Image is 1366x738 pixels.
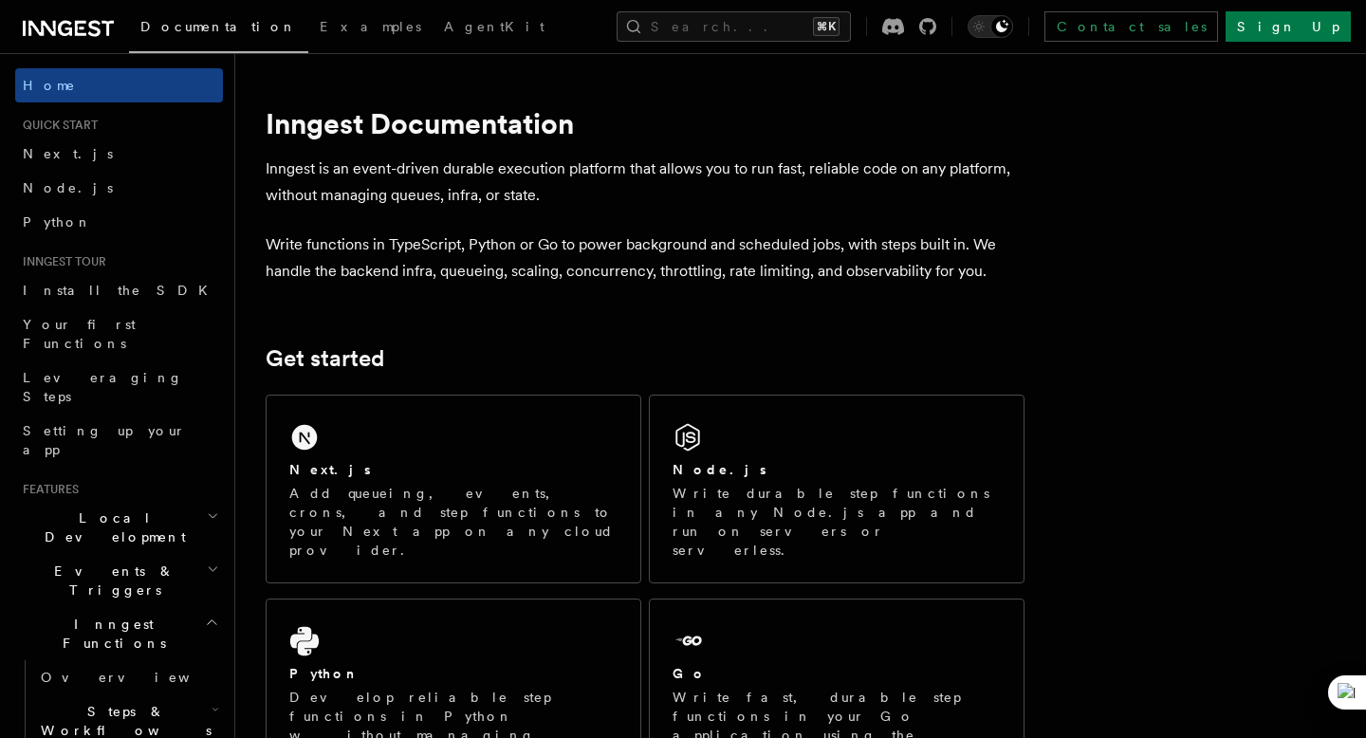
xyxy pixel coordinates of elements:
span: Your first Functions [23,317,136,351]
a: AgentKit [433,6,556,51]
a: Next.js [15,137,223,171]
a: Get started [266,345,384,372]
a: Contact sales [1044,11,1218,42]
span: Home [23,76,76,95]
h1: Inngest Documentation [266,106,1024,140]
span: Next.js [23,146,113,161]
a: Leveraging Steps [15,360,223,414]
span: Local Development [15,508,207,546]
span: Documentation [140,19,297,34]
a: Install the SDK [15,273,223,307]
span: AgentKit [444,19,545,34]
span: Node.js [23,180,113,195]
a: Node.js [15,171,223,205]
a: Python [15,205,223,239]
button: Local Development [15,501,223,554]
span: Inngest Functions [15,615,205,653]
p: Write durable step functions in any Node.js app and run on servers or serverless. [673,484,1001,560]
a: Your first Functions [15,307,223,360]
a: Node.jsWrite durable step functions in any Node.js app and run on servers or serverless. [649,395,1024,583]
h2: Next.js [289,460,371,479]
button: Inngest Functions [15,607,223,660]
a: Next.jsAdd queueing, events, crons, and step functions to your Next app on any cloud provider. [266,395,641,583]
h2: Python [289,664,360,683]
p: Add queueing, events, crons, and step functions to your Next app on any cloud provider. [289,484,618,560]
a: Examples [308,6,433,51]
a: Sign Up [1226,11,1351,42]
span: Inngest tour [15,254,106,269]
span: Overview [41,670,236,685]
a: Home [15,68,223,102]
button: Toggle dark mode [968,15,1013,38]
p: Inngest is an event-driven durable execution platform that allows you to run fast, reliable code ... [266,156,1024,209]
a: Setting up your app [15,414,223,467]
button: Events & Triggers [15,554,223,607]
h2: Go [673,664,707,683]
p: Write functions in TypeScript, Python or Go to power background and scheduled jobs, with steps bu... [266,231,1024,285]
a: Documentation [129,6,308,53]
span: Features [15,482,79,497]
h2: Node.js [673,460,766,479]
kbd: ⌘K [813,17,840,36]
span: Python [23,214,92,230]
span: Install the SDK [23,283,219,298]
span: Examples [320,19,421,34]
span: Events & Triggers [15,562,207,600]
a: Overview [33,660,223,694]
span: Leveraging Steps [23,370,183,404]
span: Setting up your app [23,423,186,457]
span: Quick start [15,118,98,133]
button: Search...⌘K [617,11,851,42]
